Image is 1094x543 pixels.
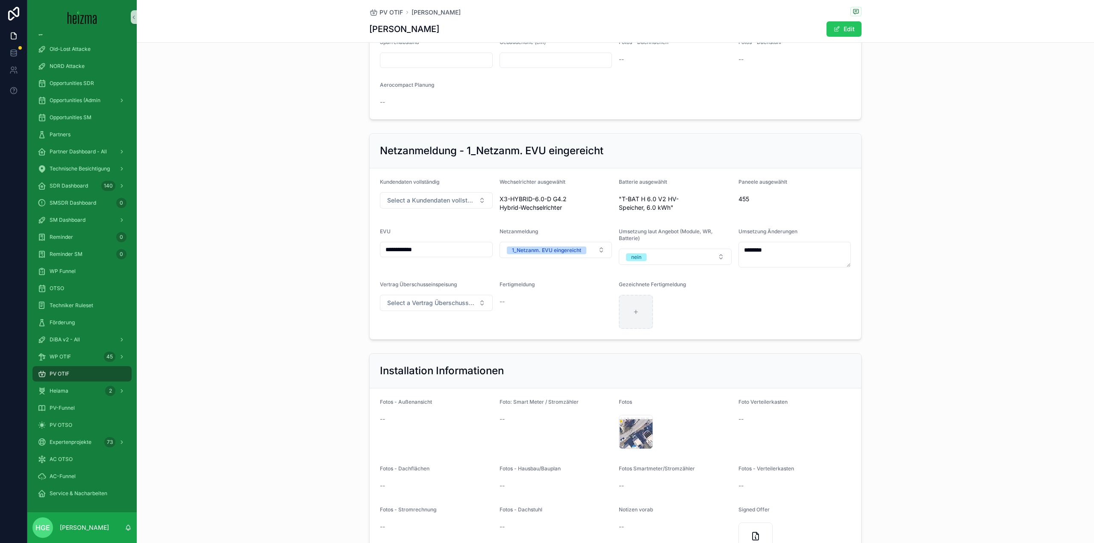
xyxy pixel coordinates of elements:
[380,192,493,208] button: Select Button
[50,80,94,87] span: Opportunities SDR
[500,399,579,405] span: Foto: Smart Meter / Stromzähler
[50,46,91,53] span: Old-Lost Attacke
[50,473,76,480] span: AC-Funnel
[500,506,542,513] span: Fotos - Dachstuhl
[32,127,132,142] a: Partners
[50,148,107,155] span: Partner Dashboard - All
[32,383,132,399] a: Heiama2
[619,506,653,513] span: Notizen vorab
[32,349,132,364] a: WP OTIF45
[380,228,391,235] span: EVU
[500,179,565,185] span: Wechselrichter ausgewählt
[369,23,439,35] h1: [PERSON_NAME]
[380,82,434,88] span: Aerocompact Planung
[50,114,91,121] span: Opportunities SM
[631,253,641,261] div: nein
[32,41,132,57] a: Old-Lost Attacke
[50,353,71,360] span: WP OTIF
[32,400,132,416] a: PV-Funnel
[500,195,612,212] span: X3-HYBRID-6.0-D G4.2 Hybrid-Wechselrichter
[380,98,385,106] span: --
[32,486,132,501] a: Service & Nacharbeiten
[50,182,88,189] span: SDR Dashboard
[738,465,794,472] span: Fotos - Verteilerkasten
[50,370,69,377] span: PV OTIF
[738,55,744,64] span: --
[32,212,132,228] a: SM Dashboard
[116,198,126,208] div: 0
[500,242,612,258] button: Select Button
[738,415,744,423] span: --
[50,251,82,258] span: Reminder SM
[32,247,132,262] a: Reminder SM0
[738,228,797,235] span: Umsetzung Änderungen
[50,63,85,70] span: NORD Attacke
[101,181,115,191] div: 140
[619,399,632,405] span: Fotos
[738,506,770,513] span: Signed Offer
[619,179,667,185] span: Batterie ausgewählt
[32,417,132,433] a: PV OTSO
[500,522,505,531] span: --
[380,295,493,311] button: Select Button
[379,8,403,17] span: PV OTIF
[50,336,80,343] span: DiBA v2 - All
[35,522,50,533] span: HGE
[116,249,126,259] div: 0
[50,439,91,446] span: Expertenprojekte
[50,456,73,463] span: AC OTSO
[27,34,137,512] div: scrollable content
[738,399,788,405] span: Foto Verteilerkasten
[32,144,132,159] a: Partner Dashboard - All
[32,264,132,279] a: WP Funnel
[32,469,132,484] a: AC-Funnel
[412,8,461,17] a: [PERSON_NAME]
[369,8,403,17] a: PV OTIF
[380,415,385,423] span: --
[738,179,787,185] span: Paneele ausgewählt
[50,490,107,497] span: Service & Nacharbeiten
[32,332,132,347] a: DiBA v2 - All
[50,234,73,241] span: Reminder
[500,465,561,472] span: Fotos - Hausbau/Bauplan
[32,195,132,211] a: SMSDR Dashboard0
[50,165,110,172] span: Technische Besichtigung
[32,452,132,467] a: AC OTSO
[50,285,64,292] span: OTSO
[500,481,505,490] span: --
[104,352,115,362] div: 45
[60,523,109,532] p: [PERSON_NAME]
[380,281,457,288] span: Vertrag Überschusseinspeisung
[619,281,686,288] span: Gezeichnete Fertigmeldung
[738,195,851,203] span: 455
[738,481,744,490] span: --
[32,110,132,125] a: Opportunities SM
[50,217,85,223] span: SM Dashboard
[380,364,504,378] h2: Installation Informationen
[32,229,132,245] a: Reminder0
[500,281,535,288] span: Fertigmeldung
[50,131,71,138] span: Partners
[512,247,581,254] div: 1_Netzanm. EVU eingereicht
[380,481,385,490] span: --
[104,437,115,447] div: 73
[32,315,132,330] a: Förderung
[32,178,132,194] a: SDR Dashboard140
[32,93,132,108] a: Opportunities (Admin
[619,55,624,64] span: --
[50,97,100,104] span: Opportunities (Admin
[619,465,695,472] span: Fotos Smartmeter/Stromzähler
[380,179,439,185] span: Kundendaten vollständig
[380,465,429,472] span: Fotos - Dachflächen
[380,399,432,405] span: Fotos - Außenansicht
[500,297,505,306] span: --
[619,195,732,212] span: "T-BAT H 6.0 V2 HV-Speicher, 6.0 kWh"
[826,21,862,37] button: Edit
[380,506,436,513] span: Fotos - Stromrechnung
[619,249,732,265] button: Select Button
[500,228,538,235] span: Netzanmeldung
[32,281,132,296] a: OTSO
[50,200,96,206] span: SMSDR Dashboard
[380,144,603,158] h2: Netzanmeldung - 1_Netzanm. EVU eingereicht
